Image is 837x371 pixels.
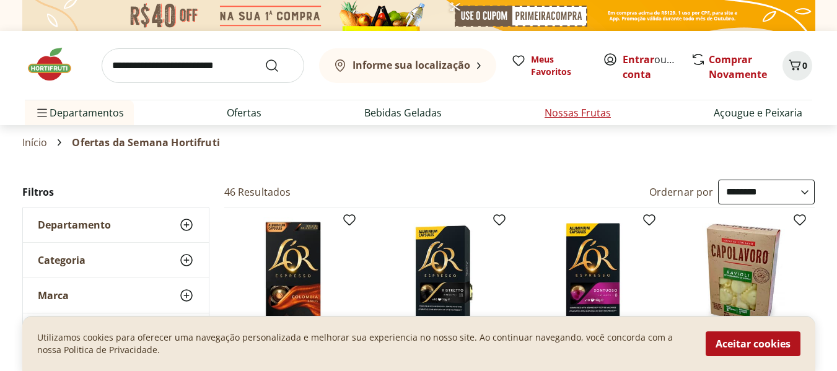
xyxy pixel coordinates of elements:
span: Marca [38,289,69,302]
span: Meus Favoritos [531,53,588,78]
label: Ordernar por [649,185,714,199]
button: Carrinho [782,51,812,81]
button: Submit Search [265,58,294,73]
a: Meus Favoritos [511,53,588,78]
a: Nossas Frutas [545,105,611,120]
h2: 46 Resultados [224,185,291,199]
a: Ofertas [227,105,261,120]
p: Utilizamos cookies para oferecer uma navegação personalizada e melhorar sua experiencia no nosso ... [37,331,691,356]
a: Criar conta [623,53,691,81]
button: Aceitar cookies [706,331,800,356]
span: Ofertas da Semana Hortifruti [72,137,219,148]
button: Informe sua localização [319,48,496,83]
span: Departamento [38,219,111,231]
span: Categoria [38,254,85,266]
img: Hortifruti [25,46,87,83]
a: Início [22,137,48,148]
h2: Filtros [22,180,209,204]
img: Café Espresso Ristretto em Cápsula L'OR 52g [384,217,502,335]
button: Preço [23,313,209,348]
button: Categoria [23,243,209,277]
span: ou [623,52,678,82]
button: Departamento [23,207,209,242]
b: Informe sua localização [353,58,470,72]
a: Bebidas Geladas [364,105,442,120]
img: Cápsulas de Café Espresso Colômbia L'OR 52g [234,217,352,335]
span: 0 [802,59,807,71]
a: Comprar Novamente [709,53,767,81]
a: Açougue e Peixaria [714,105,802,120]
button: Marca [23,278,209,313]
a: Entrar [623,53,654,66]
img: Ravioli de Mozzarella de Búfala Capolavoro 400g [685,217,802,335]
input: search [102,48,304,83]
button: Menu [35,98,50,128]
img: Cápsulas De Café L'Or Espresso Sontuoso 52G [534,217,652,335]
span: Departamentos [35,98,124,128]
